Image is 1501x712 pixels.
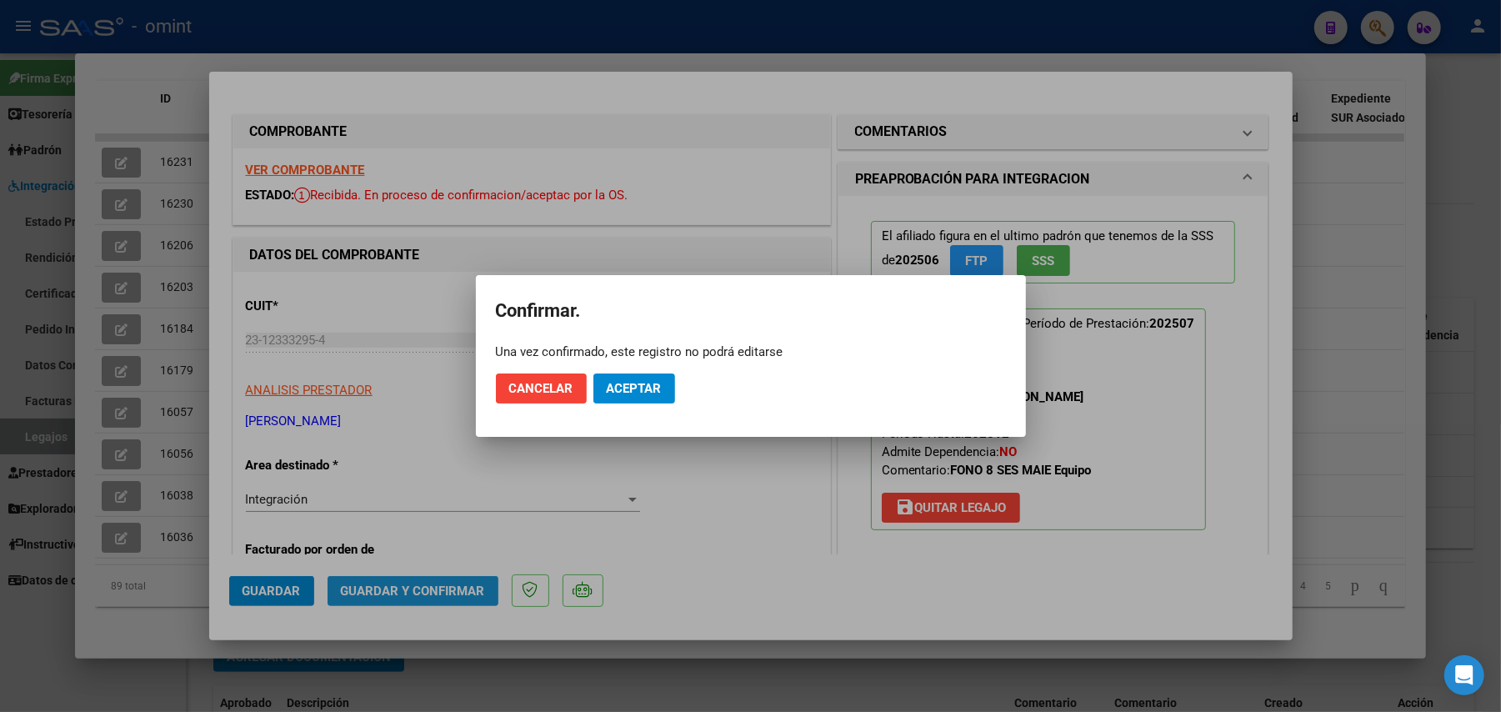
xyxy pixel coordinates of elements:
[1444,655,1484,695] div: Open Intercom Messenger
[509,381,573,396] span: Cancelar
[593,374,675,404] button: Aceptar
[496,343,1006,360] div: Una vez confirmado, este registro no podrá editarse
[607,381,662,396] span: Aceptar
[496,374,587,404] button: Cancelar
[496,295,1006,327] h2: Confirmar.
